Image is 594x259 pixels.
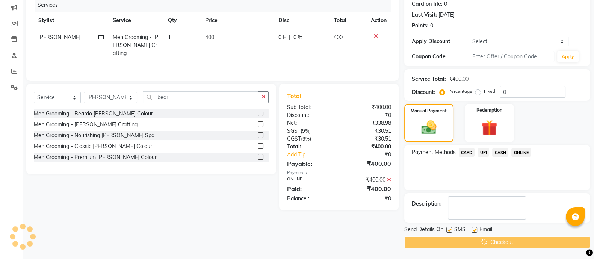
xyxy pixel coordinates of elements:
div: ₹0 [339,111,397,119]
label: Percentage [448,88,472,95]
div: Sub Total: [281,103,339,111]
div: Payments [287,170,391,176]
span: 0 % [293,33,302,41]
div: Men Grooming - Nourishing [PERSON_NAME] Spa [34,132,154,139]
label: Redemption [476,107,502,114]
span: 9% [302,128,309,134]
span: Email [479,226,492,235]
span: CASH [492,148,508,157]
div: ₹0 [349,151,397,159]
span: CARD [459,148,475,157]
th: Service [108,12,163,29]
div: ₹30.51 [339,127,397,135]
div: ₹400.00 [339,143,397,151]
div: ₹400.00 [339,184,397,193]
th: Stylist [34,12,108,29]
div: Payable: [281,159,339,168]
div: Service Total: [412,75,446,83]
div: ₹400.00 [339,103,397,111]
span: 400 [205,34,214,41]
div: Paid: [281,184,339,193]
a: Add Tip [281,151,348,159]
div: Men Grooming - Beardo [PERSON_NAME] Colour [34,110,153,118]
th: Disc [274,12,329,29]
span: UPI [478,148,489,157]
label: Fixed [484,88,495,95]
input: Search or Scan [143,91,258,103]
div: ₹400.00 [339,176,397,184]
div: ( ) [281,135,339,143]
div: Discount: [412,88,435,96]
label: Manual Payment [411,108,447,114]
div: ONLINE [281,176,339,184]
div: Men Grooming - Classic [PERSON_NAME] Colour [34,142,152,150]
div: ₹338.98 [339,119,397,127]
th: Total [329,12,366,29]
div: ₹0 [339,195,397,203]
div: Net: [281,119,339,127]
div: ₹400.00 [449,75,469,83]
div: ₹30.51 [339,135,397,143]
div: Description: [412,200,442,208]
div: Men Grooming - [PERSON_NAME] Crafting [34,121,138,129]
span: Payment Methods [412,148,456,156]
span: SGST [287,127,300,134]
div: Men Grooming - Premium [PERSON_NAME] Colour [34,153,157,161]
input: Enter Offer / Coupon Code [469,51,554,62]
div: Last Visit: [412,11,437,19]
div: Total: [281,143,339,151]
button: Apply [557,51,579,62]
span: 9% [302,136,309,142]
div: [DATE] [438,11,455,19]
span: 1 [168,34,171,41]
div: Points: [412,22,429,30]
span: SMS [454,226,466,235]
div: Apply Discount [412,38,469,45]
span: CGST [287,135,301,142]
th: Action [366,12,391,29]
img: _cash.svg [417,119,441,136]
span: | [289,33,290,41]
span: Send Details On [404,226,443,235]
div: Coupon Code [412,53,469,61]
th: Price [201,12,274,29]
span: 400 [334,34,343,41]
th: Qty [163,12,200,29]
span: [PERSON_NAME] [38,34,80,41]
div: Balance : [281,195,339,203]
div: ( ) [281,127,339,135]
span: 0 F [278,33,286,41]
div: ₹400.00 [339,159,397,168]
span: ONLINE [511,148,531,157]
span: Total [287,92,304,100]
img: _gift.svg [476,118,502,138]
div: 0 [430,22,433,30]
div: Discount: [281,111,339,119]
span: Men Grooming - [PERSON_NAME] Crafting [113,34,158,56]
